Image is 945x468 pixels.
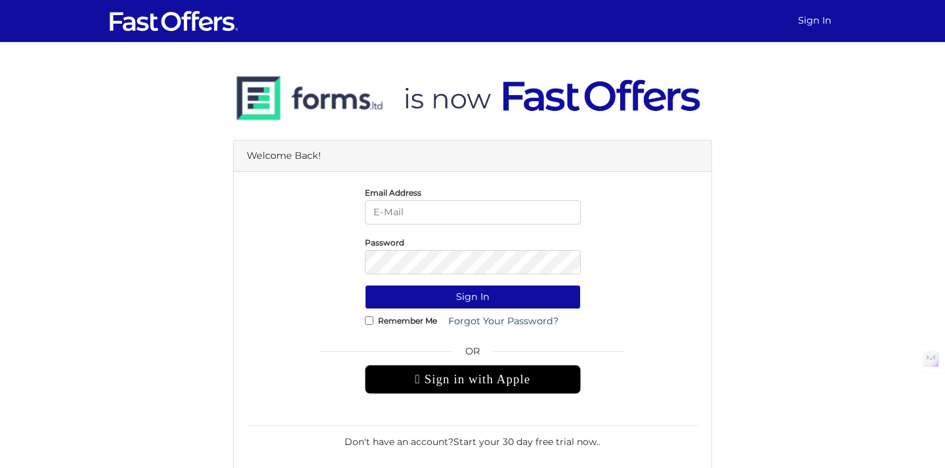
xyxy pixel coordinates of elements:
input: E-Mail [365,200,581,224]
span: OR [365,344,581,365]
button: Sign In [365,285,581,309]
div: Don't have an account? . [247,425,698,449]
label: Password [365,241,404,244]
label: Email Address [365,191,421,194]
a: Sign In [793,8,837,33]
div: Sign in with Apple [365,365,581,394]
div: Welcome Back! [234,140,711,172]
a: Forgot Your Password? [440,309,567,333]
a: Start your 30 day free trial now. [453,436,598,448]
label: Remember Me [378,319,437,322]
